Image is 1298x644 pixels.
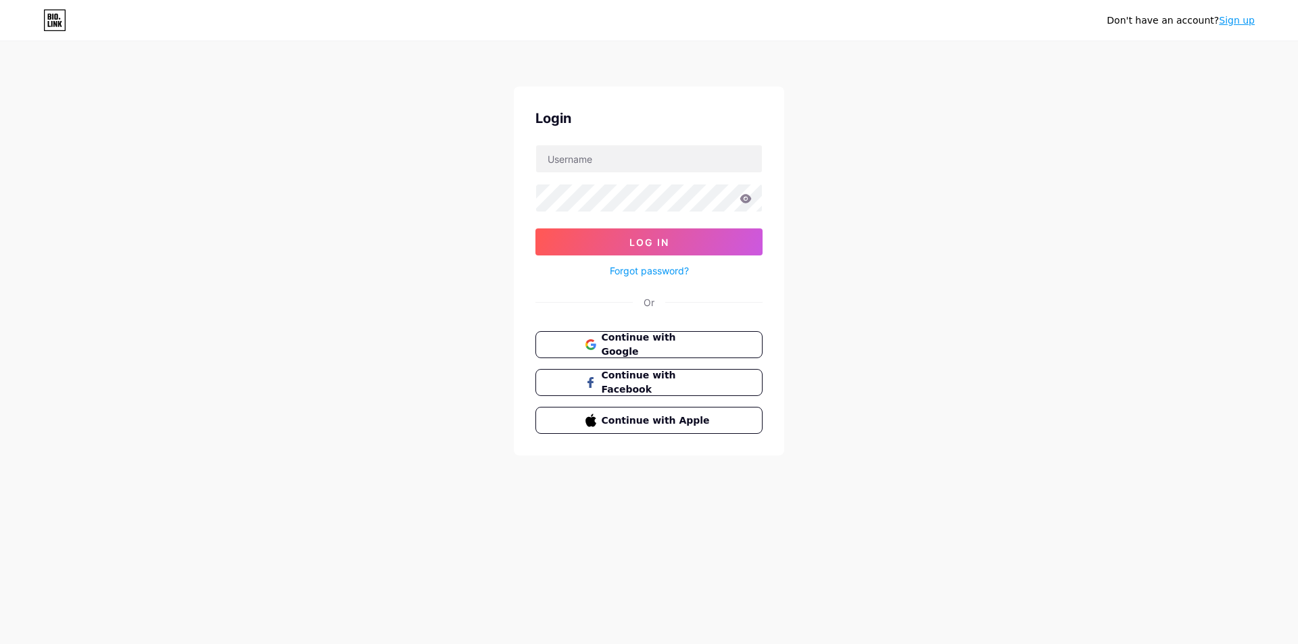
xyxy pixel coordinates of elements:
[602,330,713,359] span: Continue with Google
[1219,15,1255,26] a: Sign up
[535,369,763,396] button: Continue with Facebook
[602,414,713,428] span: Continue with Apple
[644,295,654,309] div: Or
[602,368,713,397] span: Continue with Facebook
[610,264,689,278] a: Forgot password?
[535,407,763,434] button: Continue with Apple
[536,145,762,172] input: Username
[1107,14,1255,28] div: Don't have an account?
[535,331,763,358] button: Continue with Google
[535,228,763,255] button: Log In
[535,108,763,128] div: Login
[629,237,669,248] span: Log In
